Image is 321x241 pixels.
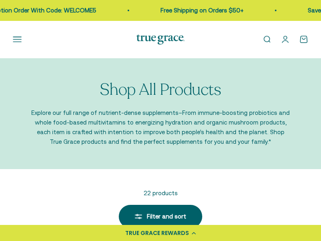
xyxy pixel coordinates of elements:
p: 22 products [13,188,308,198]
button: Filter and sort [119,205,202,228]
p: Explore our full range of nutrient-dense supplements–From immune-boosting probiotics and whole fo... [30,108,291,147]
p: Shop All Products [100,81,221,98]
a: Free Shipping on Orders $50+ [154,7,237,14]
div: Filter and sort [135,212,186,221]
div: TRUE GRACE REWARDS [125,229,189,237]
